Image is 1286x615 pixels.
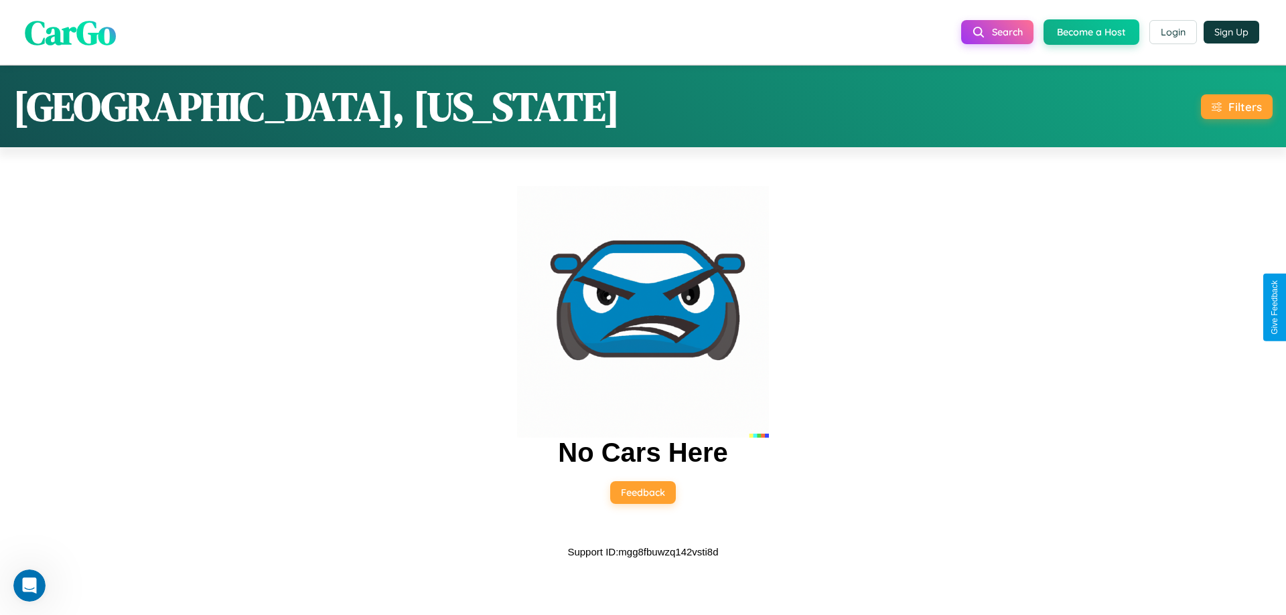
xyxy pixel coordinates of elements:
button: Filters [1201,94,1273,119]
h1: [GEOGRAPHIC_DATA], [US_STATE] [13,79,620,134]
span: Search [992,26,1023,38]
span: CarGo [25,9,116,55]
button: Feedback [610,481,676,504]
button: Become a Host [1044,19,1139,45]
img: car [517,186,769,438]
button: Search [961,20,1033,44]
h2: No Cars Here [558,438,727,468]
div: Filters [1228,100,1262,114]
div: Give Feedback [1270,280,1279,335]
button: Login [1149,20,1197,44]
iframe: Intercom live chat [13,569,46,602]
p: Support ID: mgg8fbuwzq142vsti8d [567,543,718,561]
button: Sign Up [1204,21,1259,43]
